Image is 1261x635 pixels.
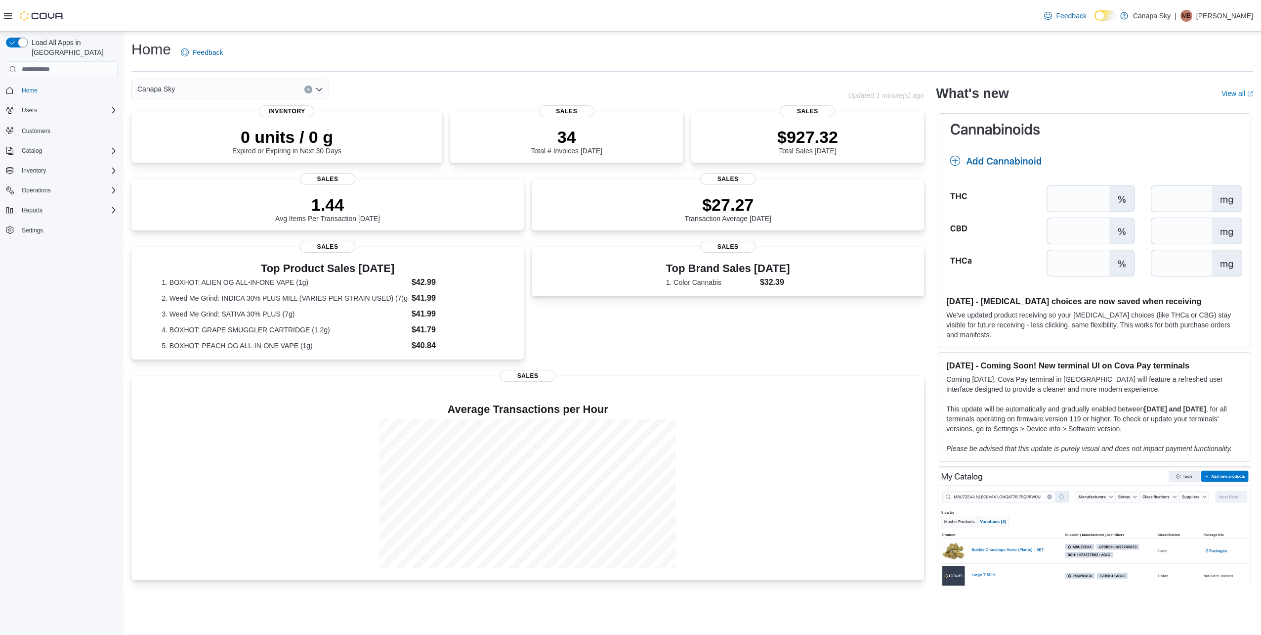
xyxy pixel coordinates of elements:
p: Coming [DATE], Cova Pay terminal in [GEOGRAPHIC_DATA] will feature a refreshed user interface des... [946,374,1243,394]
dt: 4. BOXHOT: GRAPE SMUGGLER CARTRIDGE (1.2g) [162,325,408,335]
span: Sales [300,241,355,253]
div: Total Sales [DATE] [777,127,838,155]
span: Catalog [18,145,118,157]
p: 0 units / 0 g [232,127,341,147]
div: Transaction Average [DATE] [684,195,771,223]
button: Operations [2,183,122,197]
span: Users [22,106,37,114]
h3: [DATE] - Coming Soon! New terminal UI on Cova Pay terminals [946,361,1243,370]
dd: $32.39 [760,276,790,288]
p: $27.27 [684,195,771,215]
span: Sales [700,241,756,253]
button: Catalog [18,145,46,157]
span: Operations [22,186,51,194]
h3: Top Product Sales [DATE] [162,263,494,274]
p: | [1175,10,1177,22]
h2: What's new [936,86,1009,101]
a: View allExternal link [1221,90,1253,97]
p: [PERSON_NAME] [1196,10,1253,22]
button: Catalog [2,144,122,158]
dt: 1. BOXHOT: ALIEN OG ALL-IN-ONE VAPE (1g) [162,277,408,287]
span: Catalog [22,147,42,155]
div: Total # Invoices [DATE] [531,127,602,155]
dt: 1. Color Cannabis [666,277,756,287]
button: Home [2,83,122,97]
p: $927.32 [777,127,838,147]
span: Home [18,84,118,96]
p: We've updated product receiving so your [MEDICAL_DATA] choices (like THCa or CBG) stay visible fo... [946,310,1243,340]
p: Canapa Sky [1133,10,1171,22]
p: 34 [531,127,602,147]
p: This update will be automatically and gradually enabled between , for all terminals operating on ... [946,404,1243,434]
dd: $42.99 [412,276,494,288]
a: Home [18,85,42,96]
dd: $41.99 [412,292,494,304]
dt: 5. BOXHOT: PEACH OG ALL-IN-ONE VAPE (1g) [162,341,408,351]
div: Expired or Expiring in Next 30 Days [232,127,341,155]
a: Customers [18,125,54,137]
h4: Average Transactions per Hour [139,404,916,415]
a: Feedback [177,43,227,62]
button: Operations [18,184,55,196]
dt: 2. Weed Me Grind: INDICA 30% PLUS MILL (VARIES PER STRAIN USED) (7)g [162,293,408,303]
button: Reports [2,203,122,217]
dd: $40.84 [412,340,494,352]
button: Reports [18,204,46,216]
span: Inventory [259,105,314,117]
p: Updated 1 minute(s) ago [848,91,924,99]
button: Clear input [304,86,312,93]
p: 1.44 [275,195,380,215]
div: Avg Items Per Transaction [DATE] [275,195,380,223]
span: Sales [300,173,355,185]
button: Users [2,103,122,117]
a: Settings [18,225,47,236]
dd: $41.79 [412,324,494,336]
span: Feedback [193,47,223,57]
span: Reports [18,204,118,216]
button: Settings [2,223,122,237]
span: Settings [18,224,118,236]
div: Michael Barcellona [1180,10,1192,22]
span: Home [22,87,38,94]
h3: Top Brand Sales [DATE] [666,263,790,274]
span: Customers [22,127,50,135]
span: Load All Apps in [GEOGRAPHIC_DATA] [28,38,118,57]
span: Sales [500,370,555,382]
button: Customers [2,123,122,137]
nav: Complex example [6,79,118,263]
span: Feedback [1056,11,1086,21]
span: Users [18,104,118,116]
h1: Home [131,40,171,59]
button: Inventory [2,164,122,178]
h3: [DATE] - [MEDICAL_DATA] choices are now saved when receiving [946,296,1243,306]
a: Feedback [1040,6,1090,26]
input: Dark Mode [1094,10,1115,21]
span: Sales [700,173,756,185]
dt: 3. Weed Me Grind: SATIVA 30% PLUS (7g) [162,309,408,319]
span: Settings [22,227,43,234]
span: Operations [18,184,118,196]
span: Customers [18,124,118,136]
span: Inventory [18,165,118,177]
span: Sales [539,105,594,117]
em: Please be advised that this update is purely visual and does not impact payment functionality. [946,445,1232,453]
span: MB [1182,10,1191,22]
dd: $41.99 [412,308,494,320]
span: Inventory [22,167,46,175]
button: Inventory [18,165,50,177]
button: Users [18,104,41,116]
button: Open list of options [315,86,323,93]
span: Canapa Sky [137,83,175,95]
svg: External link [1247,91,1253,97]
img: Cova [20,11,64,21]
span: Reports [22,206,42,214]
span: Sales [780,105,835,117]
strong: [DATE] and [DATE] [1144,405,1206,413]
